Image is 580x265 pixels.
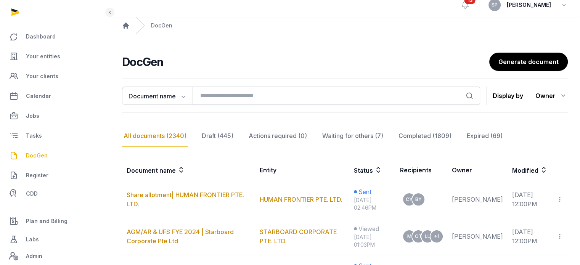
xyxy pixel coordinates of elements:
[127,228,234,245] a: AGM/AR & UFS FYE 2024 | Starboard Corporate Pte Ltd
[247,125,308,147] div: Actions required (0)
[122,125,188,147] div: All documents (2340)
[434,234,439,239] span: +1
[406,197,413,202] span: CY
[397,125,453,147] div: Completed (1809)
[26,52,60,61] span: Your entities
[447,159,508,181] th: Owner
[122,55,489,69] h2: DocGen
[26,92,51,101] span: Calendar
[349,159,395,181] th: Status
[415,197,422,202] span: BY
[6,230,103,249] a: Labs
[354,233,391,249] div: [DATE] 01:03PM
[447,218,508,255] td: [PERSON_NAME]
[425,234,430,239] span: LL
[200,125,235,147] div: Draft (445)
[26,111,39,120] span: Jobs
[122,159,255,181] th: Document name
[127,191,244,208] a: Share allotment| HUMAN FRONTIER PTE. LTD.
[6,127,103,145] a: Tasks
[358,224,379,233] span: Viewed
[6,107,103,125] a: Jobs
[26,217,67,226] span: Plan and Billing
[358,187,371,196] span: Sent
[395,159,447,181] th: Recipients
[465,125,504,147] div: Expired (69)
[507,0,551,10] span: [PERSON_NAME]
[122,87,193,105] button: Document name
[110,17,580,34] nav: Breadcrumb
[151,22,172,29] div: DocGen
[26,189,38,198] span: CDD
[508,218,552,255] td: [DATE] 12:00PM
[6,146,103,165] a: DocGen
[6,249,103,264] a: Admin
[6,186,103,201] a: CDD
[26,72,58,81] span: Your clients
[6,67,103,85] a: Your clients
[493,90,523,102] p: Display by
[6,87,103,105] a: Calendar
[26,32,56,41] span: Dashboard
[6,47,103,66] a: Your entities
[260,228,337,245] a: STARBOARD CORPORATE PTE. LTD.
[508,159,568,181] th: Modified
[354,196,391,212] div: [DATE] 02:46PM
[415,234,422,239] span: OT
[6,212,103,230] a: Plan and Billing
[508,181,552,218] td: [DATE] 12:00PM
[535,90,568,102] div: Owner
[26,235,39,244] span: Labs
[260,196,342,203] a: HUMAN FRONTIER PTE. LTD.
[6,27,103,46] a: Dashboard
[6,166,103,185] a: Register
[26,151,48,160] span: DocGen
[26,252,42,261] span: Admin
[489,53,568,71] a: Generate document
[255,159,349,181] th: Entity
[26,171,48,180] span: Register
[321,125,385,147] div: Waiting for others (7)
[492,3,498,7] span: SP
[447,181,508,218] td: [PERSON_NAME]
[407,234,411,239] span: M
[122,125,568,147] nav: Tabs
[26,131,42,140] span: Tasks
